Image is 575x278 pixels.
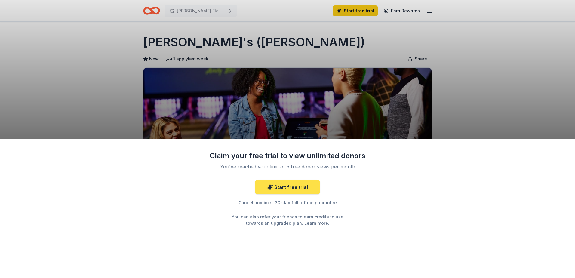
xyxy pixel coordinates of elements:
[226,214,349,226] div: You can also refer your friends to earn credits to use towards an upgraded plan. .
[209,151,366,161] div: Claim your free trial to view unlimited donors
[217,163,358,170] div: You've reached your limit of 5 free donor views per month
[209,199,366,206] div: Cancel anytime · 30-day full refund guarantee
[304,220,328,226] a: Learn more
[255,180,320,194] a: Start free trial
